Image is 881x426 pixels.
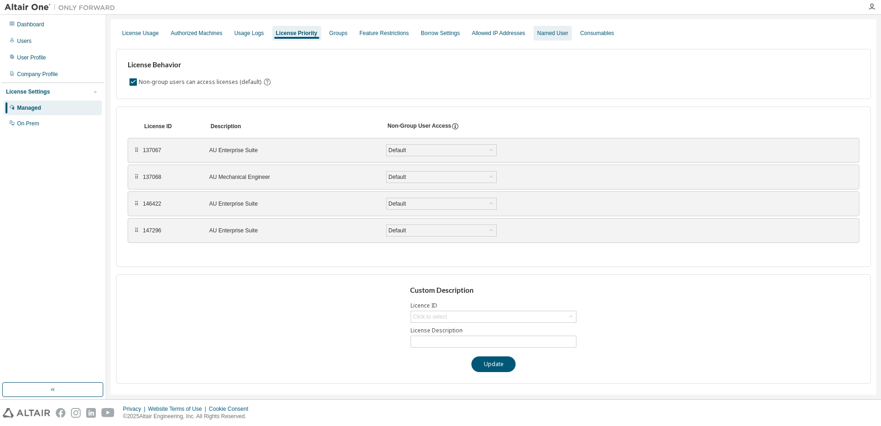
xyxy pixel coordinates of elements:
[387,198,496,209] div: Default
[17,120,39,127] div: On Prem
[134,173,139,181] div: ⠿
[143,200,198,207] div: 146422
[17,37,31,45] div: Users
[17,104,41,112] div: Managed
[143,173,198,181] div: 137068
[388,122,451,130] div: Non-Group User Access
[101,408,115,418] img: youtube.svg
[472,30,525,37] div: Allowed IP Addresses
[122,30,159,37] div: License Usage
[211,123,376,130] div: Description
[387,199,407,209] div: Default
[148,405,209,413] div: Website Terms of Use
[209,200,375,207] div: AU Enterprise Suite
[276,30,317,37] div: License Priority
[134,200,139,207] div: ⠿
[17,21,44,28] div: Dashboard
[128,60,270,70] h3: License Behavior
[17,71,58,78] div: Company Profile
[17,54,46,61] div: User Profile
[537,30,568,37] div: Named User
[144,123,200,130] div: License ID
[413,313,447,320] div: Click to select
[387,225,407,236] div: Default
[143,227,198,234] div: 147296
[471,356,516,372] button: Update
[329,30,347,37] div: Groups
[387,172,407,182] div: Default
[410,286,577,295] h3: Custom Description
[263,78,271,86] svg: By default any user not assigned to any group can access any license. Turn this setting off to di...
[411,302,576,309] label: Licence ID
[411,327,576,334] label: License Description
[387,172,496,183] div: Default
[421,30,460,37] div: Borrow Settings
[6,88,50,95] div: License Settings
[209,173,375,181] div: AU Mechanical Engineer
[387,225,496,236] div: Default
[170,30,222,37] div: Authorized Machines
[139,77,263,88] label: Non-group users can access licenses (default)
[123,405,148,413] div: Privacy
[134,147,139,154] div: ⠿
[3,408,50,418] img: altair_logo.svg
[5,3,120,12] img: Altair One
[86,408,96,418] img: linkedin.svg
[209,227,375,234] div: AU Enterprise Suite
[387,145,407,155] div: Default
[209,147,375,154] div: AU Enterprise Suite
[134,227,139,234] div: ⠿
[209,405,253,413] div: Cookie Consent
[71,408,81,418] img: instagram.svg
[359,30,409,37] div: Feature Restrictions
[234,30,264,37] div: Usage Logs
[123,413,254,420] p: © 2025 Altair Engineering, Inc. All Rights Reserved.
[387,145,496,156] div: Default
[143,147,198,154] div: 137067
[411,311,576,322] div: Click to select
[580,30,614,37] div: Consumables
[56,408,65,418] img: facebook.svg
